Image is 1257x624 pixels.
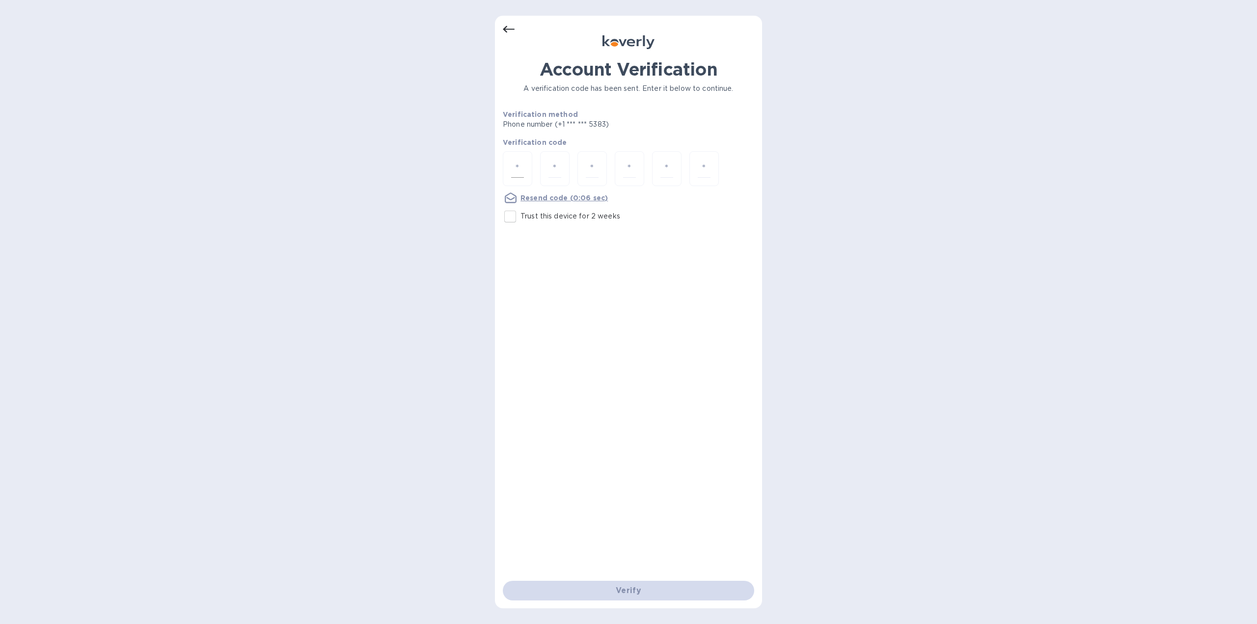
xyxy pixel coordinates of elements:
b: Verification method [503,110,578,118]
u: Resend code (0:06 sec) [520,194,608,202]
p: A verification code has been sent. Enter it below to continue. [503,83,754,94]
p: Verification code [503,137,754,147]
p: Trust this device for 2 weeks [520,211,620,221]
h1: Account Verification [503,59,754,80]
p: Phone number (+1 *** *** 5383) [503,119,684,130]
